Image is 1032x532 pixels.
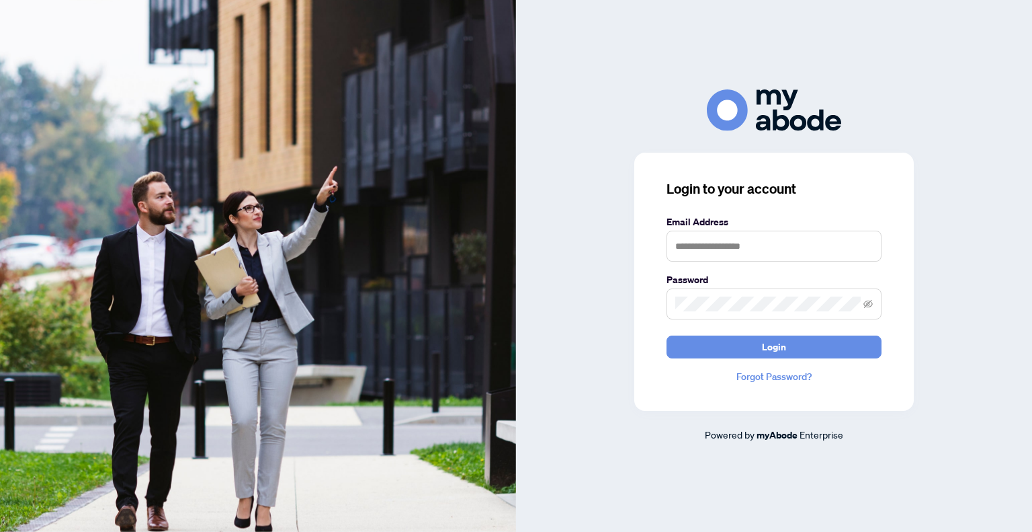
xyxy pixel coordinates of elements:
span: Login [762,336,786,358]
h3: Login to your account [666,180,881,198]
a: Forgot Password? [666,369,881,384]
img: ma-logo [707,89,841,130]
label: Email Address [666,215,881,229]
a: myAbode [757,428,798,443]
button: Login [666,336,881,358]
label: Password [666,272,881,287]
span: eye-invisible [863,299,873,309]
span: Enterprise [800,428,843,441]
span: Powered by [705,428,755,441]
